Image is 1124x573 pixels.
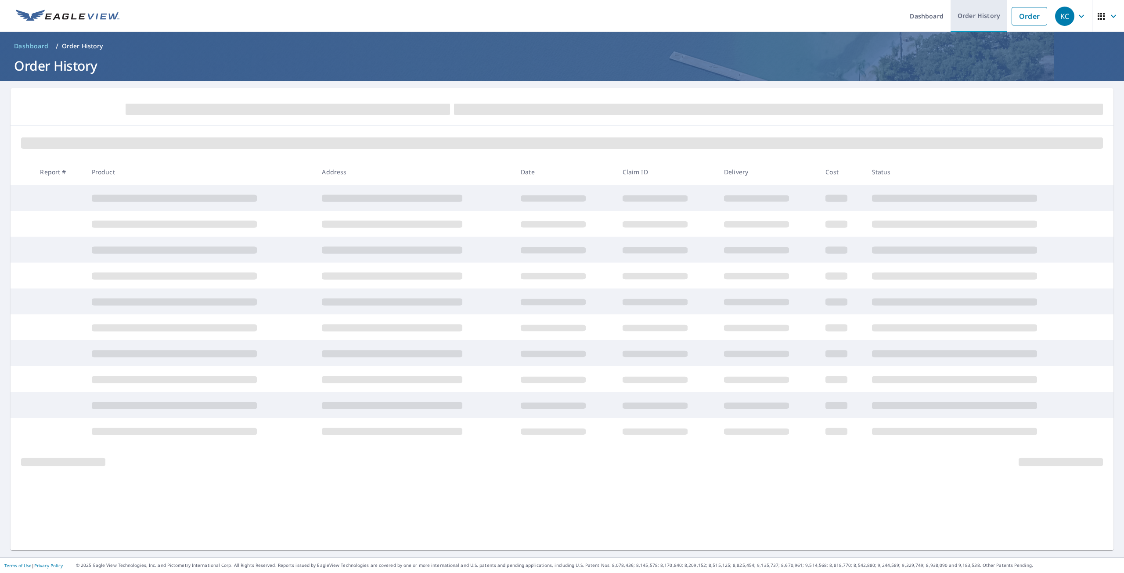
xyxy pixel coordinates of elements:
[865,159,1095,185] th: Status
[14,42,49,50] span: Dashboard
[1055,7,1074,26] div: KC
[514,159,615,185] th: Date
[11,57,1113,75] h1: Order History
[315,159,514,185] th: Address
[16,10,119,23] img: EV Logo
[4,563,63,568] p: |
[76,562,1120,569] p: © 2025 Eagle View Technologies, Inc. and Pictometry International Corp. All Rights Reserved. Repo...
[56,41,58,51] li: /
[4,562,32,569] a: Terms of Use
[33,159,84,185] th: Report #
[11,39,1113,53] nav: breadcrumb
[818,159,865,185] th: Cost
[11,39,52,53] a: Dashboard
[1012,7,1047,25] a: Order
[616,159,717,185] th: Claim ID
[34,562,63,569] a: Privacy Policy
[62,42,103,50] p: Order History
[85,159,315,185] th: Product
[717,159,818,185] th: Delivery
